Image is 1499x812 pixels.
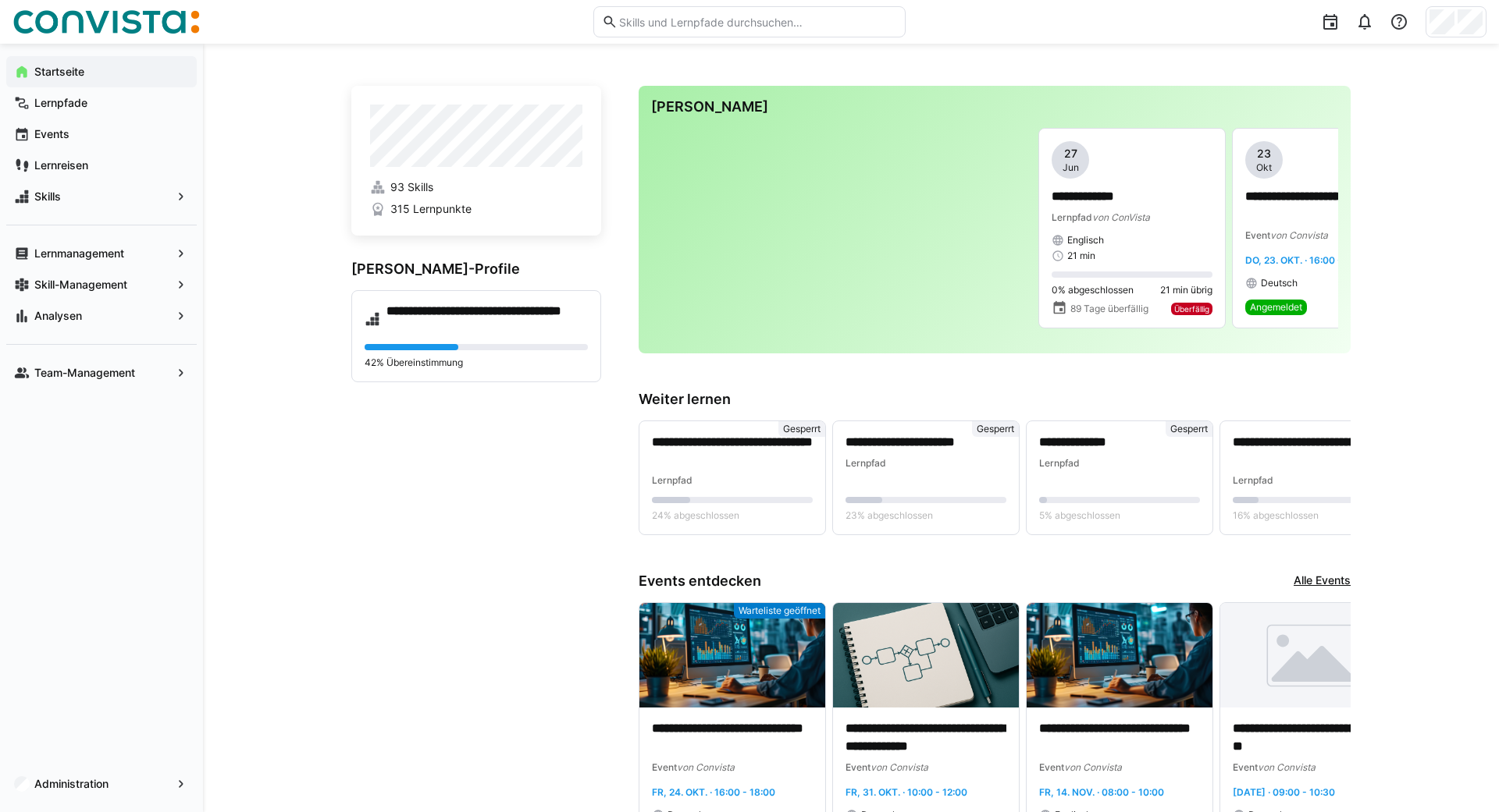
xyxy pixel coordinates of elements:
span: von Convista [1258,761,1316,773]
span: Event [1233,761,1258,773]
span: 89 Tage überfällig [1070,303,1148,315]
span: 21 min [1067,250,1095,262]
h3: [PERSON_NAME] [651,98,1338,115]
span: Fr, 31. Okt. · 10:00 - 12:00 [846,786,967,798]
span: Lernpfad [1039,457,1080,469]
span: Gesperrt [1170,423,1208,435]
span: 5% abgeschlossen [1039,509,1120,522]
a: Alle Events [1294,573,1351,590]
h3: Weiter lernen [639,391,1351,408]
img: image [833,603,1019,707]
a: 93 Skills [370,179,582,195]
span: Event [846,761,871,773]
span: Gesperrt [783,423,821,435]
span: Angemeldet [1250,301,1302,314]
span: Event [1245,229,1270,241]
span: 23 [1257,146,1271,161]
span: Lernpfad [1233,474,1273,486]
h3: [PERSON_NAME]-Profile [351,261,601,278]
span: Gesperrt [977,423,1014,435]
span: 23% abgeschlossen [846,509,933,522]
span: 0% abgeschlossen [1052,284,1134,296]
span: Fr, 24. Okt. · 16:00 - 18:00 [652,786,775,798]
span: von Convista [1270,229,1328,241]
span: [DATE] · 09:00 - 10:30 [1233,786,1335,798]
span: Lernpfad [1052,211,1092,223]
span: von Convista [1064,761,1122,773]
img: image [639,603,825,707]
span: Englisch [1067,234,1104,246]
span: von ConVista [1092,211,1150,223]
img: image [1220,603,1406,707]
span: von Convista [677,761,735,773]
span: Do, 23. Okt. · 16:00 - 18:00 [1245,254,1370,266]
span: 93 Skills [390,179,433,195]
img: image [1027,603,1212,707]
span: 27 [1064,146,1077,161]
span: von Convista [871,761,928,773]
p: 42% Übereinstimmung [365,356,588,369]
span: 315 Lernpunkte [390,201,472,217]
input: Skills und Lernpfade durchsuchen… [618,15,897,29]
span: 24% abgeschlossen [652,509,739,522]
span: Jun [1063,161,1079,174]
span: Überfällig [1174,304,1209,314]
span: Lernpfad [652,474,693,486]
span: 16% abgeschlossen [1233,509,1319,522]
span: Warteliste geöffnet [739,605,821,617]
span: Event [652,761,677,773]
span: Event [1039,761,1064,773]
span: Fr, 14. Nov. · 08:00 - 10:00 [1039,786,1164,798]
span: Deutsch [1261,277,1298,289]
span: Okt [1256,161,1272,174]
h3: Events entdecken [639,573,761,590]
span: 21 min übrig [1160,284,1212,296]
span: Lernpfad [846,457,886,469]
